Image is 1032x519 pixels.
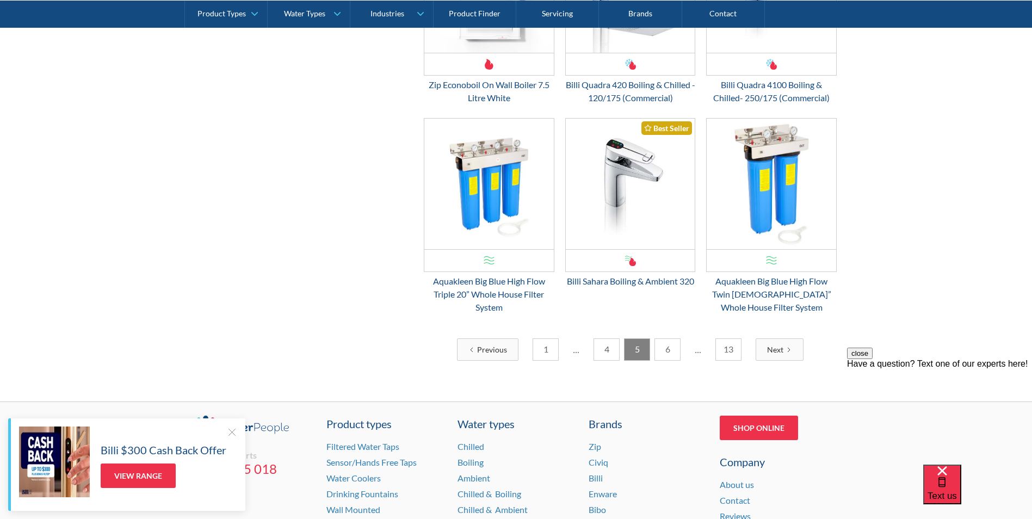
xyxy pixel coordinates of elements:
[197,9,246,18] div: Product Types
[326,441,399,452] a: Filtered Water Taps
[424,119,554,249] img: Aquakleen Big Blue High Flow Triple 20” Whole House Filter System
[589,504,606,515] a: Bibo
[458,441,484,452] a: Chilled
[589,416,706,432] div: Brands
[707,119,836,249] img: Aquakleen Big Blue High Flow Twin 20” Whole House Filter System
[326,416,444,432] a: Product types
[624,338,650,361] a: 5
[706,78,837,104] div: Billi Quadra 4100 Boiling & Chilled- 250/175 (Commercial)
[370,9,404,18] div: Industries
[424,118,554,314] a: Aquakleen Big Blue High Flow Triple 20” Whole House Filter System Aquakleen Big Blue High Flow Tr...
[706,275,837,314] div: Aquakleen Big Blue High Flow Twin [DEMOGRAPHIC_DATA]” Whole House Filter System
[720,454,837,470] div: Company
[458,489,521,499] a: Chilled & Boiling
[756,338,804,361] a: Next Page
[195,450,313,461] div: Call the experts
[101,464,176,488] a: View Range
[720,495,750,505] a: Contact
[923,465,1032,519] iframe: podium webchat widget bubble
[720,479,754,490] a: About us
[458,473,490,483] a: Ambient
[326,473,381,483] a: Water Coolers
[767,344,783,355] div: Next
[565,118,696,288] a: Billi Sahara Boiling & Ambient 320Best SellerBilli Sahara Boiling & Ambient 320
[654,338,681,361] a: 6
[715,338,741,361] a: 13
[458,457,484,467] a: Boiling
[477,344,507,355] div: Previous
[565,275,696,288] div: Billi Sahara Boiling & Ambient 320
[424,338,837,361] div: List
[565,78,696,104] div: Billi Quadra 420 Boiling & Chilled - 120/175 (Commercial)
[589,473,603,483] a: Billi
[563,338,589,361] div: ...
[101,442,226,458] h5: Billi $300 Cash Back Offer
[458,416,575,432] a: Water types
[284,9,325,18] div: Water Types
[326,504,380,515] a: Wall Mounted
[457,338,518,361] a: Previous Page
[594,338,620,361] a: 4
[326,457,417,467] a: Sensor/Hands Free Taps
[458,504,528,515] a: Chilled & Ambient
[589,441,601,452] a: Zip
[589,489,617,499] a: Enware
[195,461,313,477] a: 1300 565 018
[706,118,837,314] a: Aquakleen Big Blue High Flow Twin 20” Whole House Filter System Aquakleen Big Blue High Flow Twin...
[589,457,608,467] a: Civiq
[424,78,554,104] div: Zip Econoboil On Wall Boiler 7.5 Litre White
[641,121,692,135] div: Best Seller
[566,119,695,249] img: Billi Sahara Boiling & Ambient 320
[533,338,559,361] a: 1
[424,275,554,314] div: Aquakleen Big Blue High Flow Triple 20” Whole House Filter System
[19,427,90,497] img: Billi $300 Cash Back Offer
[720,416,798,440] a: Shop Online
[685,338,711,361] div: ...
[326,489,398,499] a: Drinking Fountains
[847,348,1032,478] iframe: podium webchat widget prompt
